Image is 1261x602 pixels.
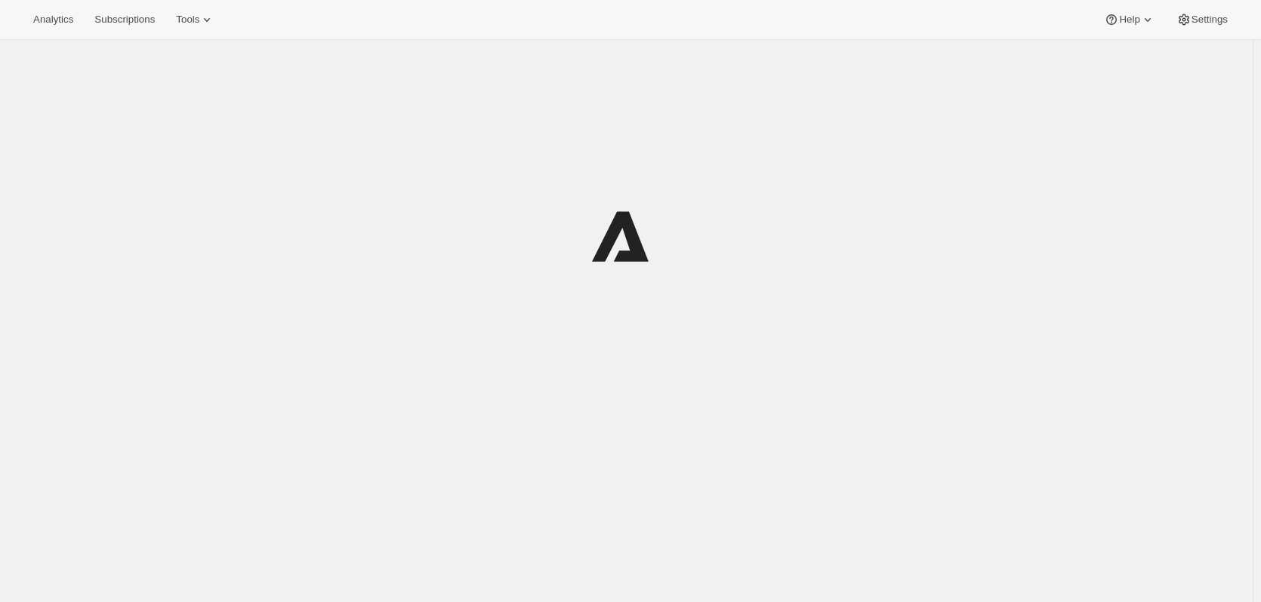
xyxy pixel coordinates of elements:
[1192,14,1228,26] span: Settings
[176,14,199,26] span: Tools
[33,14,73,26] span: Analytics
[94,14,155,26] span: Subscriptions
[24,9,82,30] button: Analytics
[167,9,224,30] button: Tools
[1095,9,1164,30] button: Help
[1167,9,1237,30] button: Settings
[1119,14,1139,26] span: Help
[85,9,164,30] button: Subscriptions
